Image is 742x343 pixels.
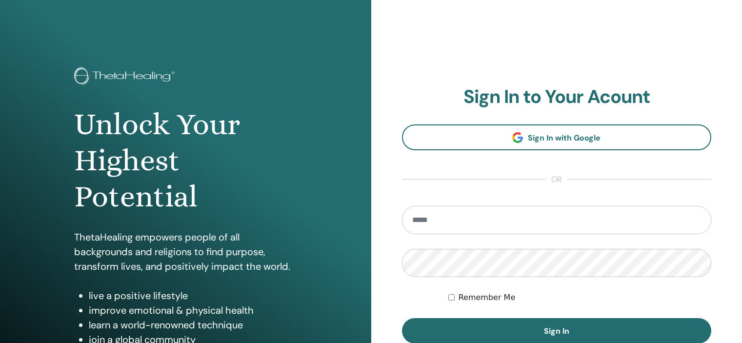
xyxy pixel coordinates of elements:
[546,174,567,185] span: or
[402,86,712,108] h2: Sign In to Your Acount
[74,106,297,215] h1: Unlock Your Highest Potential
[89,288,297,303] li: live a positive lifestyle
[74,230,297,274] p: ThetaHealing empowers people of all backgrounds and religions to find purpose, transform lives, a...
[89,303,297,318] li: improve emotional & physical health
[528,133,601,143] span: Sign In with Google
[459,292,516,303] label: Remember Me
[448,292,711,303] div: Keep me authenticated indefinitely or until I manually logout
[544,326,569,336] span: Sign In
[89,318,297,332] li: learn a world-renowned technique
[402,124,712,150] a: Sign In with Google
